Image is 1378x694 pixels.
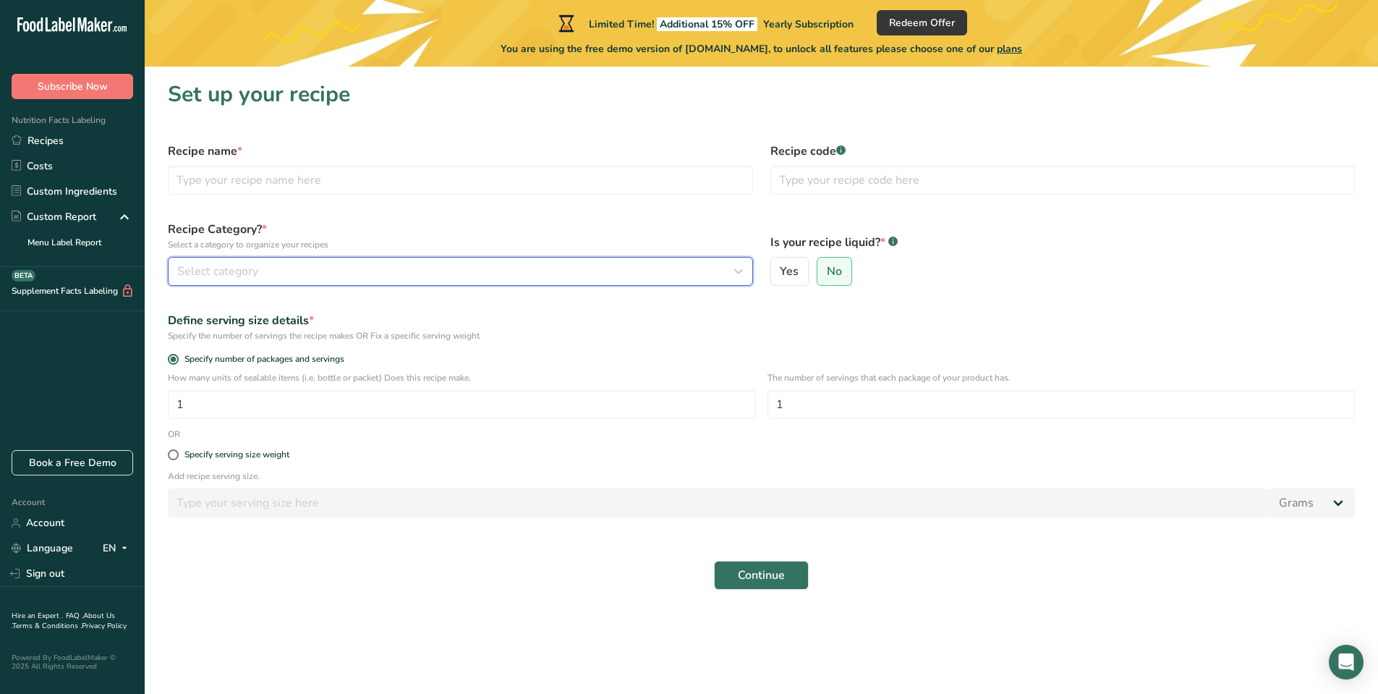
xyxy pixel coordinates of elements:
span: Subscribe Now [38,79,108,94]
div: Specify serving size weight [184,449,289,460]
div: BETA [12,270,35,282]
span: Continue [738,567,785,584]
label: Recipe name [168,143,753,160]
span: You are using the free demo version of [DOMAIN_NAME], to unlock all features please choose one of... [501,41,1022,56]
a: FAQ . [66,611,83,621]
p: Add recipe serving size. [168,470,1355,483]
div: Define serving size details [168,312,1355,329]
a: Language [12,536,73,561]
a: Hire an Expert . [12,611,63,621]
span: Specify number of packages and servings [179,354,344,365]
a: Terms & Conditions . [12,621,82,631]
span: No [827,264,842,279]
div: Powered By FoodLabelMaker © 2025 All Rights Reserved [12,653,133,671]
div: Limited Time! [556,14,854,32]
p: How many units of sealable items (i.e. bottle or packet) Does this recipe make. [168,371,756,384]
span: plans [997,42,1022,56]
button: Continue [714,561,809,590]
div: Specify the number of servings the recipe makes OR Fix a specific serving weight [168,329,1355,342]
h1: Set up your recipe [168,78,1355,111]
button: Select category [168,257,753,286]
a: Privacy Policy [82,621,127,631]
span: Redeem Offer [889,15,955,30]
button: Redeem Offer [877,10,967,35]
div: Open Intercom Messenger [1329,645,1364,680]
a: About Us . [12,611,115,631]
div: OR [159,428,189,441]
span: Yes [780,264,799,279]
label: Is your recipe liquid? [770,234,1356,251]
label: Recipe Category? [168,221,753,251]
input: Type your serving size here [168,488,1270,517]
p: The number of servings that each package of your product has. [767,371,1356,384]
a: Book a Free Demo [12,450,133,475]
span: Additional 15% OFF [657,17,757,31]
input: Type your recipe code here [770,166,1356,195]
button: Subscribe Now [12,74,133,99]
span: Yearly Subscription [763,17,854,31]
label: Recipe code [770,143,1356,160]
p: Select a category to organize your recipes [168,238,753,251]
input: Type your recipe name here [168,166,753,195]
span: Select category [177,263,258,280]
div: EN [103,540,133,557]
div: Custom Report [12,209,96,224]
